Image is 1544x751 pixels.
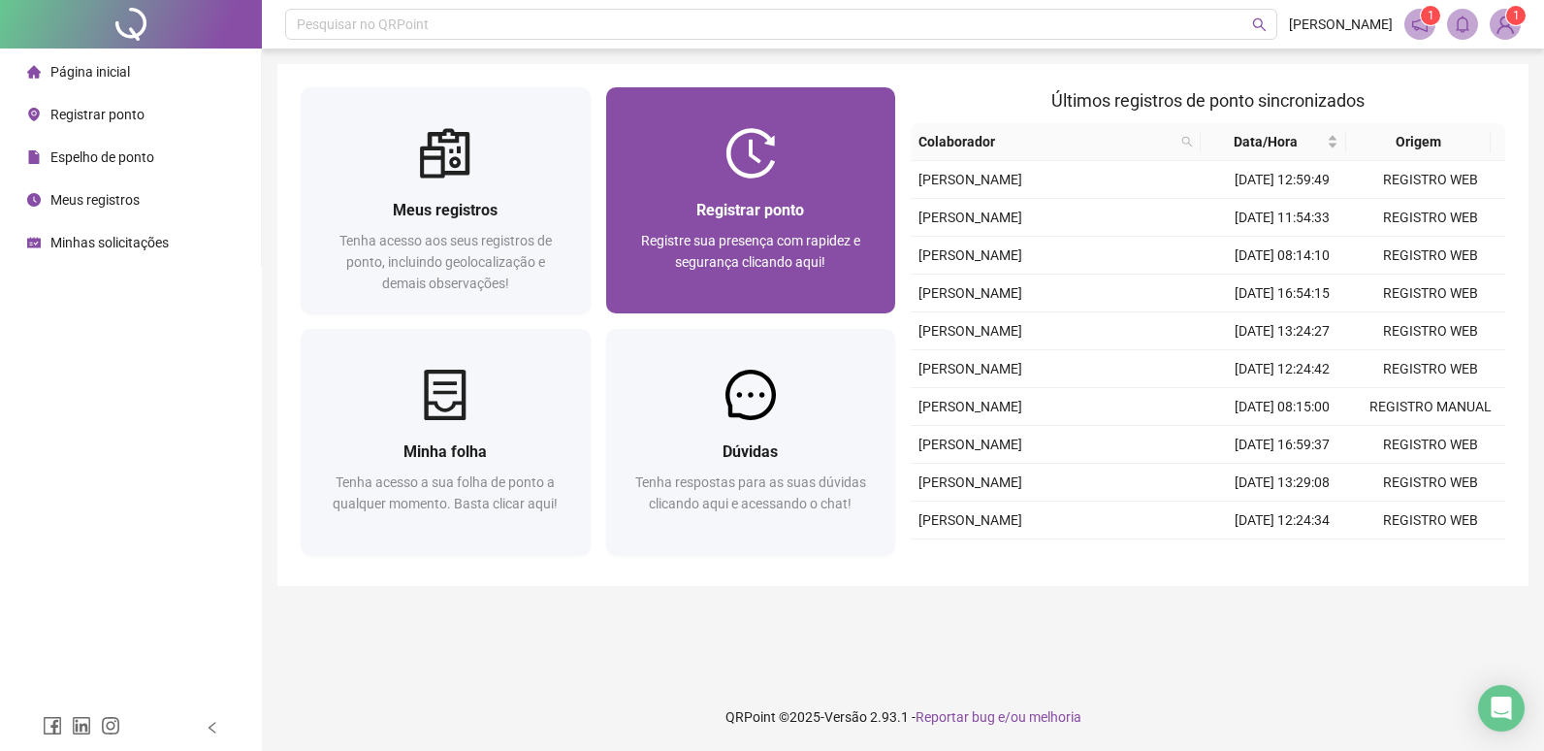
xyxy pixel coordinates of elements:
[1454,16,1471,33] span: bell
[339,233,552,291] span: Tenha acesso aos seus registros de ponto, incluindo geolocalização e demais observações!
[393,201,498,219] span: Meus registros
[918,285,1022,301] span: [PERSON_NAME]
[27,193,41,207] span: clock-circle
[918,210,1022,225] span: [PERSON_NAME]
[1208,502,1357,539] td: [DATE] 12:24:34
[1357,275,1505,312] td: REGISTRO WEB
[1208,350,1357,388] td: [DATE] 12:24:42
[1357,199,1505,237] td: REGISTRO WEB
[1208,237,1357,275] td: [DATE] 08:14:10
[916,709,1081,725] span: Reportar bug e/ou melhoria
[918,172,1022,187] span: [PERSON_NAME]
[918,323,1022,339] span: [PERSON_NAME]
[918,474,1022,490] span: [PERSON_NAME]
[918,437,1022,452] span: [PERSON_NAME]
[27,236,41,249] span: schedule
[723,442,778,461] span: Dúvidas
[50,192,140,208] span: Meus registros
[1208,312,1357,350] td: [DATE] 13:24:27
[1181,136,1193,147] span: search
[1357,426,1505,464] td: REGISTRO WEB
[918,361,1022,376] span: [PERSON_NAME]
[27,108,41,121] span: environment
[1208,426,1357,464] td: [DATE] 16:59:37
[918,131,1174,152] span: Colaborador
[1357,502,1505,539] td: REGISTRO WEB
[606,87,896,313] a: Registrar pontoRegistre sua presença com rapidez e segurança clicando aqui!
[1357,539,1505,577] td: REGISTRO WEB
[1208,539,1357,577] td: [DATE] 08:02:58
[1506,6,1526,25] sup: Atualize o seu contato no menu Meus Dados
[43,716,62,735] span: facebook
[301,329,591,555] a: Minha folhaTenha acesso a sua folha de ponto a qualquer momento. Basta clicar aqui!
[918,399,1022,414] span: [PERSON_NAME]
[50,235,169,250] span: Minhas solicitações
[50,107,145,122] span: Registrar ponto
[824,709,867,725] span: Versão
[1513,9,1520,22] span: 1
[1428,9,1434,22] span: 1
[1208,464,1357,502] td: [DATE] 13:29:08
[1357,350,1505,388] td: REGISTRO WEB
[101,716,120,735] span: instagram
[50,149,154,165] span: Espelho de ponto
[1357,161,1505,199] td: REGISTRO WEB
[1491,10,1520,39] img: 93207
[50,64,130,80] span: Página inicial
[1208,275,1357,312] td: [DATE] 16:54:15
[262,683,1544,751] footer: QRPoint © 2025 - 2.93.1 -
[1289,14,1393,35] span: [PERSON_NAME]
[641,233,860,270] span: Registre sua presença com rapidez e segurança clicando aqui!
[206,721,219,735] span: left
[1357,388,1505,426] td: REGISTRO MANUAL
[1421,6,1440,25] sup: 1
[1177,127,1197,156] span: search
[918,247,1022,263] span: [PERSON_NAME]
[1201,123,1346,161] th: Data/Hora
[1357,464,1505,502] td: REGISTRO WEB
[1208,388,1357,426] td: [DATE] 08:15:00
[1051,90,1365,111] span: Últimos registros de ponto sincronizados
[72,716,91,735] span: linkedin
[1357,237,1505,275] td: REGISTRO WEB
[1478,685,1525,732] div: Open Intercom Messenger
[1208,161,1357,199] td: [DATE] 12:59:49
[1208,131,1323,152] span: Data/Hora
[1208,199,1357,237] td: [DATE] 11:54:33
[635,474,866,511] span: Tenha respostas para as suas dúvidas clicando aqui e acessando o chat!
[918,512,1022,528] span: [PERSON_NAME]
[403,442,487,461] span: Minha folha
[1357,312,1505,350] td: REGISTRO WEB
[1252,17,1267,32] span: search
[301,87,591,313] a: Meus registrosTenha acesso aos seus registros de ponto, incluindo geolocalização e demais observa...
[1346,123,1492,161] th: Origem
[696,201,804,219] span: Registrar ponto
[1411,16,1429,33] span: notification
[27,65,41,79] span: home
[333,474,558,511] span: Tenha acesso a sua folha de ponto a qualquer momento. Basta clicar aqui!
[606,329,896,555] a: DúvidasTenha respostas para as suas dúvidas clicando aqui e acessando o chat!
[27,150,41,164] span: file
